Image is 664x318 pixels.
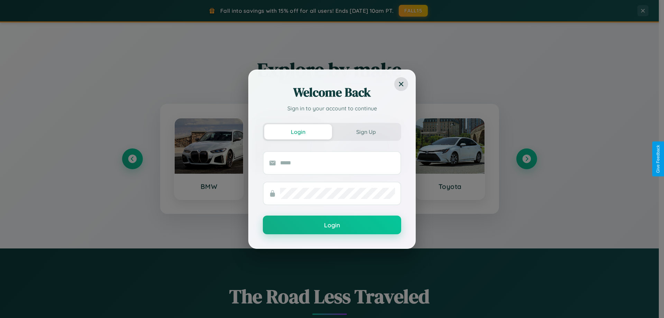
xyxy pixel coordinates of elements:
button: Login [264,124,332,139]
p: Sign in to your account to continue [263,104,401,112]
button: Login [263,216,401,234]
div: Give Feedback [656,145,661,173]
button: Sign Up [332,124,400,139]
h2: Welcome Back [263,84,401,101]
